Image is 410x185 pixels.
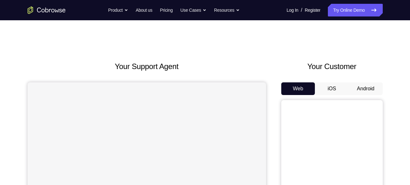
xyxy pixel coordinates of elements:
[108,4,128,16] button: Product
[281,82,315,95] button: Web
[28,61,266,72] h2: Your Support Agent
[136,4,152,16] a: About us
[349,82,383,95] button: Android
[160,4,172,16] a: Pricing
[281,61,383,72] h2: Your Customer
[214,4,240,16] button: Resources
[28,6,66,14] a: Go to the home page
[301,6,302,14] span: /
[287,4,298,16] a: Log In
[315,82,349,95] button: iOS
[180,4,206,16] button: Use Cases
[328,4,382,16] a: Try Online Demo
[305,4,320,16] a: Register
